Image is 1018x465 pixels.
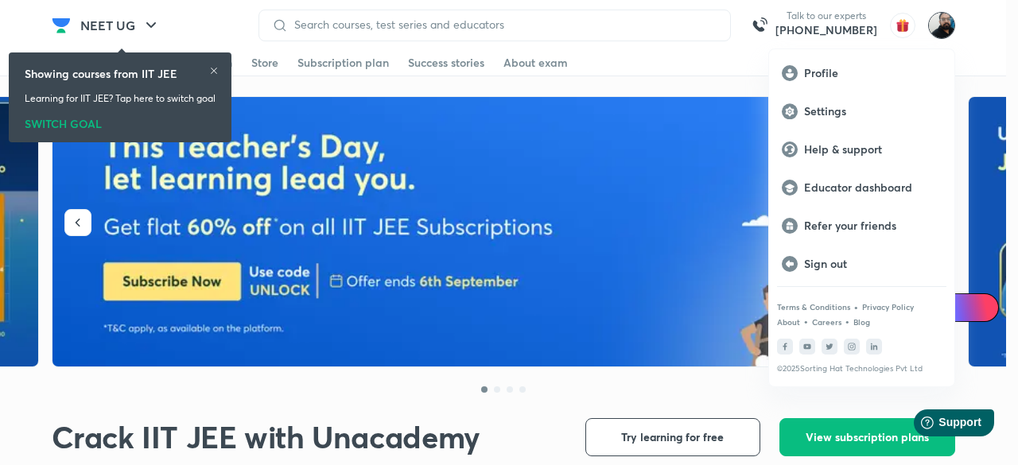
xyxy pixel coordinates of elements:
[845,314,850,328] div: •
[777,302,850,312] a: Terms & Conditions
[803,314,809,328] div: •
[769,54,954,92] a: Profile
[804,219,942,233] p: Refer your friends
[812,317,841,327] a: Careers
[804,257,942,271] p: Sign out
[777,364,946,374] p: © 2025 Sorting Hat Technologies Pvt Ltd
[804,180,942,195] p: Educator dashboard
[769,169,954,207] a: Educator dashboard
[853,300,859,314] div: •
[769,130,954,169] a: Help & support
[769,92,954,130] a: Settings
[769,207,954,245] a: Refer your friends
[804,104,942,118] p: Settings
[777,317,800,327] a: About
[804,142,942,157] p: Help & support
[862,302,914,312] a: Privacy Policy
[853,317,870,327] a: Blog
[804,66,942,80] p: Profile
[876,403,1001,448] iframe: Help widget launcher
